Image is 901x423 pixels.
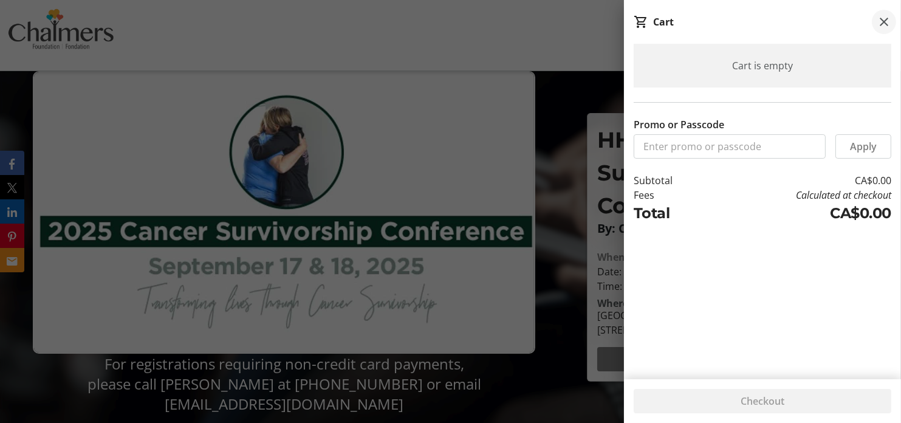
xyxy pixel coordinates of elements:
td: CA$0.00 [708,202,891,224]
span: Apply [850,139,877,154]
td: Calculated at checkout [708,188,891,202]
div: Cart is empty [634,44,891,88]
td: Fees [634,188,708,202]
td: Total [634,202,708,224]
div: Cart [653,15,674,29]
td: Subtotal [634,173,708,188]
button: Apply [835,134,891,159]
input: Enter promo or passcode [634,134,826,159]
td: CA$0.00 [708,173,891,188]
label: Promo or Passcode [634,117,724,132]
